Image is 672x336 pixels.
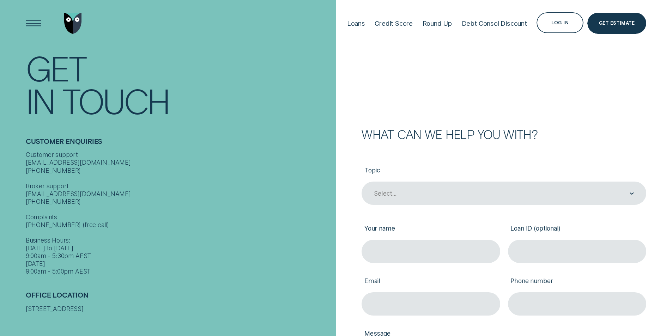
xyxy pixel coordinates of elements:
[362,128,646,140] h2: What can we help you with?
[26,151,332,275] div: Customer support [EMAIL_ADDRESS][DOMAIN_NAME] [PHONE_NUMBER] Broker support [EMAIL_ADDRESS][DOMAI...
[26,305,332,313] div: [STREET_ADDRESS]
[362,218,500,240] label: Your name
[375,19,413,28] div: Credit Score
[347,19,365,28] div: Loans
[537,12,583,33] button: Log in
[23,13,44,34] button: Open Menu
[508,271,646,292] label: Phone number
[26,51,332,117] h1: Get In Touch
[508,218,646,240] label: Loan ID (optional)
[26,291,332,305] h2: Office Location
[64,13,82,34] img: Wisr
[587,13,646,34] a: Get Estimate
[374,190,396,197] div: Select...
[362,271,500,292] label: Email
[362,160,646,182] label: Topic
[462,19,527,28] div: Debt Consol Discount
[26,137,332,151] h2: Customer Enquiries
[423,19,452,28] div: Round Up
